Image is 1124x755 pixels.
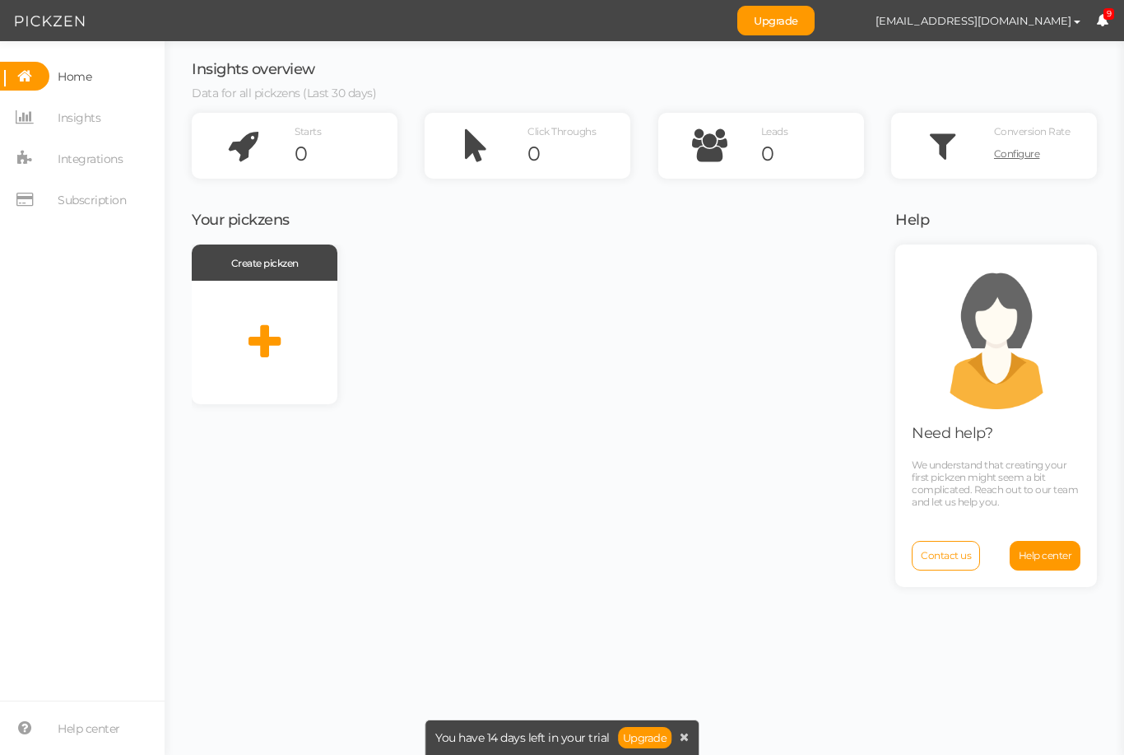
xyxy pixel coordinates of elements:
[527,142,630,166] div: 0
[58,63,91,90] span: Home
[435,732,610,743] span: You have 14 days left in your trial
[831,7,860,35] img: 5c026bef7aaa2c992d17d8b3f0ce3c7b
[876,14,1071,27] span: [EMAIL_ADDRESS][DOMAIN_NAME]
[994,142,1097,166] a: Configure
[921,549,971,562] span: Contact us
[58,715,120,742] span: Help center
[58,146,123,172] span: Integrations
[895,211,929,229] span: Help
[1010,541,1081,571] a: Help center
[1103,8,1115,21] span: 9
[295,125,321,137] span: Starts
[912,459,1078,508] span: We understand that creating your first pickzen might seem a bit complicated. Reach out to our tea...
[192,60,315,78] span: Insights overview
[58,187,126,213] span: Subscription
[58,105,100,131] span: Insights
[231,257,299,269] span: Create pickzen
[527,125,596,137] span: Click Throughs
[994,147,1040,160] span: Configure
[192,86,376,100] span: Data for all pickzens (Last 30 days)
[761,142,864,166] div: 0
[860,7,1096,35] button: [EMAIL_ADDRESS][DOMAIN_NAME]
[1019,549,1072,562] span: Help center
[761,125,788,137] span: Leads
[192,211,290,229] span: Your pickzens
[15,12,85,31] img: Pickzen logo
[618,727,672,748] a: Upgrade
[295,142,397,166] div: 0
[994,125,1071,137] span: Conversion Rate
[912,424,992,442] span: Need help?
[922,261,1071,409] img: support.png
[737,6,815,35] a: Upgrade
